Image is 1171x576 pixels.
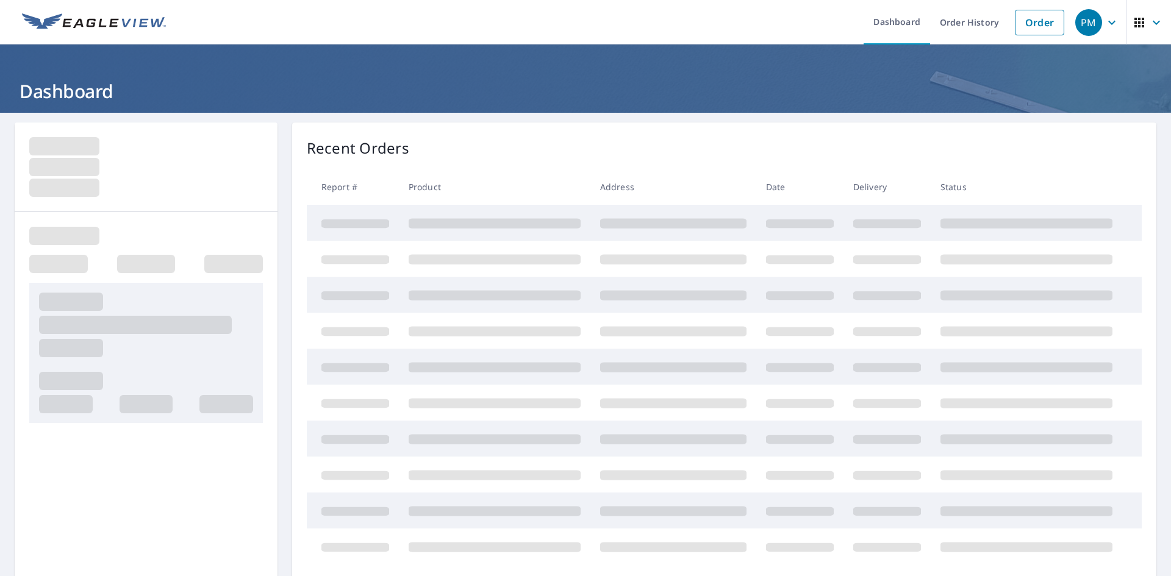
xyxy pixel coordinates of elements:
th: Status [931,169,1122,205]
th: Report # [307,169,399,205]
a: Order [1015,10,1064,35]
th: Date [756,169,843,205]
div: PM [1075,9,1102,36]
p: Recent Orders [307,137,409,159]
img: EV Logo [22,13,166,32]
th: Product [399,169,590,205]
th: Address [590,169,756,205]
th: Delivery [843,169,931,205]
h1: Dashboard [15,79,1156,104]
